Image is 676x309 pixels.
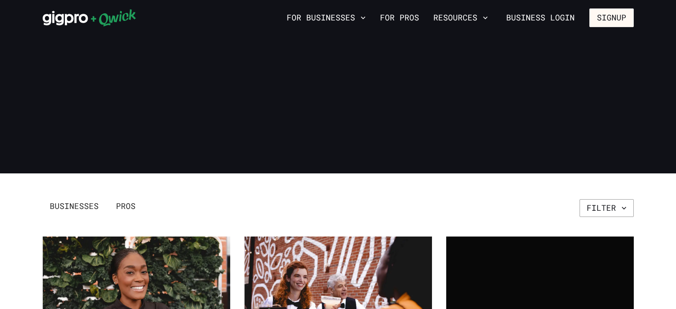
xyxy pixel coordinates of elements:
[376,10,423,25] a: For Pros
[50,201,99,211] span: Businesses
[499,8,582,27] a: Business Login
[430,10,492,25] button: Resources
[116,201,136,211] span: Pros
[283,10,369,25] button: For Businesses
[589,8,634,27] button: Signup
[580,199,634,217] button: Filter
